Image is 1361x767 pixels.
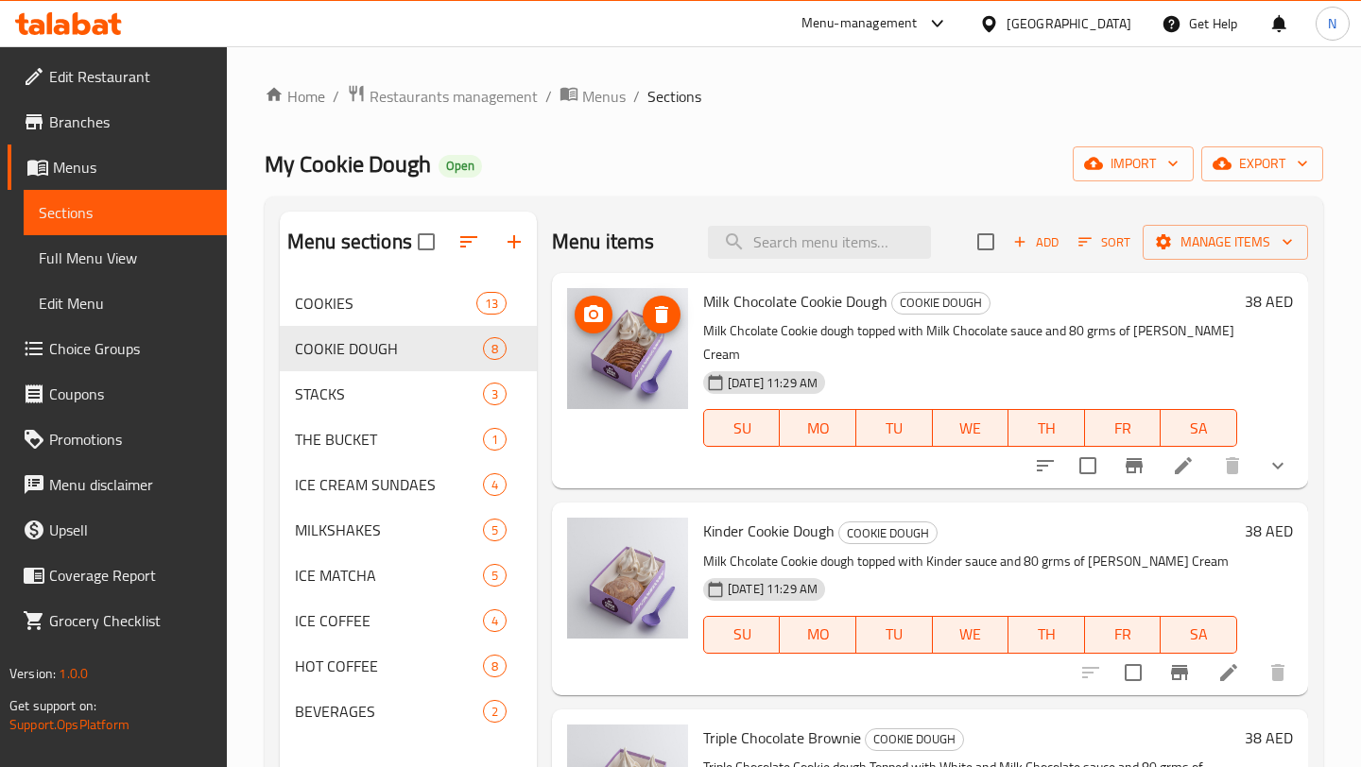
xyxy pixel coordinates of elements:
button: show more [1255,443,1301,488]
span: Add item [1006,228,1066,257]
button: Branch-specific-item [1157,650,1202,695]
span: FR [1093,415,1154,442]
li: / [545,85,552,108]
div: items [483,519,507,541]
button: Branch-specific-item [1111,443,1157,488]
span: MILKSHAKES [295,519,483,541]
a: Edit menu item [1172,454,1195,477]
span: Sort [1078,231,1130,253]
span: Branches [49,111,212,133]
a: Promotions [8,417,227,462]
div: COOKIE DOUGH [865,728,964,751]
span: Edit Menu [39,292,212,315]
h2: Menu items [552,228,655,256]
button: WE [933,409,1009,447]
span: COOKIE DOUGH [866,728,963,750]
a: Menu disclaimer [8,462,227,507]
span: Select to update [1113,653,1153,692]
span: Kinder Cookie Dough [703,517,835,545]
div: items [483,473,507,496]
div: HOT COFFEE8 [280,643,537,689]
span: SU [712,415,772,442]
button: sort-choices [1023,443,1068,488]
a: Upsell [8,507,227,553]
a: Home [265,85,325,108]
div: items [483,337,507,360]
h6: 38 AED [1245,288,1293,315]
img: Milk Chocolate Cookie Dough [567,288,688,409]
button: SA [1161,409,1237,447]
span: Select section [966,222,1006,262]
span: COOKIE DOUGH [892,292,990,314]
span: COOKIE DOUGH [295,337,483,360]
span: Sort sections [446,219,491,264]
span: BEVERAGES [295,700,483,723]
span: WE [940,621,1002,648]
div: items [483,609,507,632]
span: Version: [9,661,56,686]
div: STACKS3 [280,371,537,417]
div: MILKSHAKES5 [280,507,537,553]
span: Sections [647,85,701,108]
button: Add [1006,228,1066,257]
button: upload picture [575,296,612,333]
input: search [708,226,931,259]
span: MO [787,415,849,442]
a: Restaurants management [347,84,538,109]
span: 2 [484,703,506,721]
span: ICE CREAM SUNDAES [295,473,483,496]
h2: Menu sections [287,228,412,256]
span: Menus [582,85,626,108]
button: TH [1008,409,1085,447]
div: ICE CREAM SUNDAES4 [280,462,537,507]
button: FR [1085,616,1162,654]
div: ICE COFFEE [295,609,483,632]
button: TU [856,409,933,447]
span: Sections [39,201,212,224]
div: HOT COFFEE [295,655,483,677]
span: STACKS [295,383,483,405]
span: [DATE] 11:29 AM [720,374,825,392]
span: COOKIE DOUGH [839,522,937,544]
span: 1 [484,431,506,449]
div: COOKIES [295,292,476,315]
div: COOKIE DOUGH [891,292,991,315]
span: Full Menu View [39,247,212,269]
span: Menu disclaimer [49,473,212,496]
div: items [483,700,507,723]
a: Edit Restaurant [8,54,227,99]
button: MO [780,616,856,654]
span: Open [439,158,482,174]
span: Edit Restaurant [49,65,212,88]
span: TU [864,621,925,648]
span: WE [940,415,1002,442]
button: FR [1085,409,1162,447]
span: Menus [53,156,212,179]
div: items [476,292,507,315]
div: items [483,383,507,405]
p: Milk Chcolate Cookie dough topped with Kinder sauce and 80 grms of [PERSON_NAME] Cream [703,550,1237,573]
div: Open [439,155,482,178]
button: Add section [491,219,537,264]
a: Grocery Checklist [8,598,227,643]
h6: 38 AED [1245,724,1293,751]
button: TU [856,616,933,654]
a: Coverage Report [8,553,227,598]
span: import [1088,152,1179,176]
span: TH [1016,415,1077,442]
button: SU [703,616,780,654]
span: Manage items [1158,230,1293,254]
div: items [483,655,507,677]
div: ICE MATCHA5 [280,553,537,598]
span: TU [864,415,925,442]
button: import [1073,146,1194,181]
span: N [1328,13,1336,34]
div: [GEOGRAPHIC_DATA] [1007,13,1131,34]
nav: Menu sections [280,273,537,741]
span: 4 [484,476,506,494]
div: THE BUCKET [295,428,483,451]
